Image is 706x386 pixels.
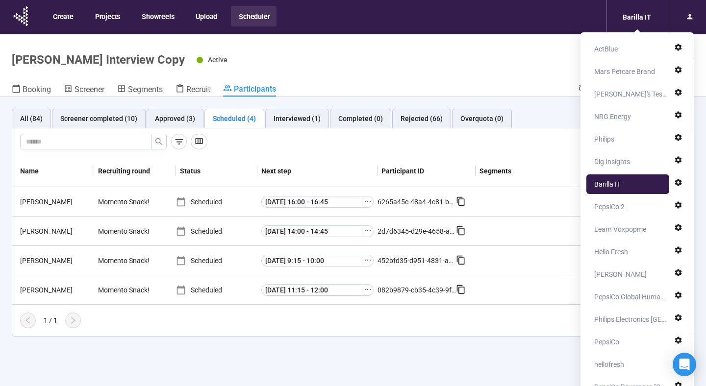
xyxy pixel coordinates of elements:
span: search [155,138,163,145]
button: [DATE] 14:00 - 14:45 [261,225,362,237]
a: Participants [223,84,276,96]
div: Momento Snack! [94,251,168,270]
span: [DATE] 11:15 - 12:00 [265,285,328,295]
span: Participants [234,84,276,94]
div: Barilla IT [617,8,657,26]
div: Scheduled [176,285,258,295]
button: ellipsis [362,225,374,237]
span: [DATE] 16:00 - 16:45 [265,196,328,207]
div: Learn Voxpopme [594,219,646,239]
div: 2d7d6345-d29e-4658-a42b-20bd3ac2d582 [378,226,456,237]
div: Scheduled [176,196,258,207]
div: ActBlue [594,39,618,59]
div: [PERSON_NAME] [16,226,94,237]
span: [DATE] 14:00 - 14:45 [265,226,328,237]
div: Hello Fresh [594,242,628,262]
button: [DATE] 11:15 - 12:00 [261,284,362,296]
div: Completed (0) [338,113,383,124]
div: Mars Petcare Brand [594,62,655,81]
span: ellipsis [364,286,372,293]
th: Segments [476,155,584,187]
div: PepsiCo [594,332,619,352]
div: All (84) [20,113,43,124]
div: Interviewed (1) [274,113,321,124]
div: Overquota (0) [460,113,504,124]
div: 6265a45c-48a4-4c81-b35e-9db4f4e418f5 [378,196,456,207]
th: Name [12,155,94,187]
span: ellipsis [364,197,372,205]
a: Screener [64,84,104,96]
span: [DATE] 9:15 - 10:00 [265,255,324,266]
div: Momento Snack! [94,222,168,241]
span: Active [208,56,227,64]
span: Booking [23,85,51,94]
div: Scheduled (4) [213,113,256,124]
div: PepsiCo Global Human Centricity [594,287,667,307]
span: ellipsis [364,227,372,235]
div: Scheduled [176,226,258,237]
span: Segments [128,85,163,94]
button: search [151,134,167,149]
a: Recruit [176,84,210,96]
div: Philips [594,129,614,149]
button: Upload [188,6,224,26]
span: left [24,316,32,324]
div: [PERSON_NAME]'s Test Account [594,84,667,104]
th: Status [176,155,258,187]
a: Booking [12,84,51,96]
button: right [65,313,81,328]
span: Screener [75,85,104,94]
div: Barilla IT [594,174,621,194]
div: [PERSON_NAME] [16,285,94,295]
div: [PERSON_NAME] [594,265,647,284]
th: Recruiting round [94,155,176,187]
div: Philips Electronics [GEOGRAPHIC_DATA] [594,310,667,329]
button: Create [45,6,80,26]
a: Reminders [578,84,626,96]
div: NRG Energy [594,107,631,126]
div: hellofresh [594,355,624,374]
button: [DATE] 9:15 - 10:00 [261,255,362,266]
span: ellipsis [364,256,372,264]
div: 082b9879-cb35-4c39-9f15-8133659ca603 [378,285,456,295]
div: 452bfd35-d951-4831-a5fa-f52e4632336d [378,255,456,266]
div: [PERSON_NAME] [16,196,94,207]
button: left [20,313,36,328]
button: Showreels [134,6,181,26]
div: Rejected (66) [401,113,443,124]
button: ellipsis [362,284,374,296]
div: Screener completed (10) [60,113,137,124]
span: right [69,316,77,324]
div: Momento Snack! [94,193,168,211]
div: Scheduled [176,255,258,266]
span: Recruit [186,85,210,94]
div: [PERSON_NAME] [16,255,94,266]
h1: [PERSON_NAME] Interview Copy [12,53,185,67]
div: PepsiCo 2 [594,197,625,217]
div: Open Intercom Messenger [673,353,696,376]
button: [DATE] 16:00 - 16:45 [261,196,362,208]
button: Scheduler [231,6,277,26]
th: Participant ID [378,155,476,187]
div: Momento Snack! [94,281,168,299]
button: ellipsis [362,196,374,208]
div: 1 / 1 [44,315,57,326]
div: Dig Insights [594,152,630,171]
button: ellipsis [362,255,374,266]
th: Next step [257,155,378,187]
div: Approved (3) [155,113,195,124]
a: Segments [117,84,163,96]
button: Projects [87,6,127,26]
